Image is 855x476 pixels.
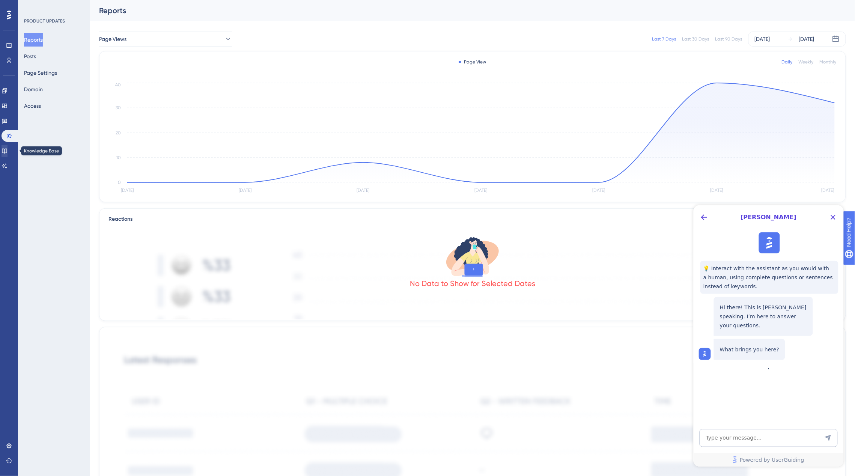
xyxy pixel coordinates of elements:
div: Reports [99,5,827,16]
div: Last 90 Days [715,36,742,42]
tspan: [DATE] [475,188,488,193]
button: Page Views [99,32,232,47]
tspan: 0 [118,180,121,185]
tspan: [DATE] [822,188,834,193]
span: Page Views [99,35,126,44]
tspan: [DATE] [593,188,605,193]
tspan: [DATE] [710,188,723,193]
tspan: 20 [116,130,121,136]
div: [DATE] [799,35,814,44]
div: Last 7 Days [652,36,676,42]
div: Reactions [108,215,837,224]
tspan: [DATE] [239,188,251,193]
tspan: 40 [115,82,121,87]
span: Need Help? [18,2,47,11]
div: Daily [782,59,793,65]
div: Page View [459,59,486,65]
tspan: 30 [116,105,121,111]
div: Last 30 Days [682,36,709,42]
tspan: [DATE] [357,188,369,193]
tspan: 10 [116,155,121,160]
div: Weekly [799,59,814,65]
tspan: [DATE] [121,188,134,193]
div: [DATE] [755,35,770,44]
div: Monthly [820,59,837,65]
div: No Data to Show for Selected Dates [410,278,535,289]
iframe: UserGuiding AI Assistant [694,205,844,467]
